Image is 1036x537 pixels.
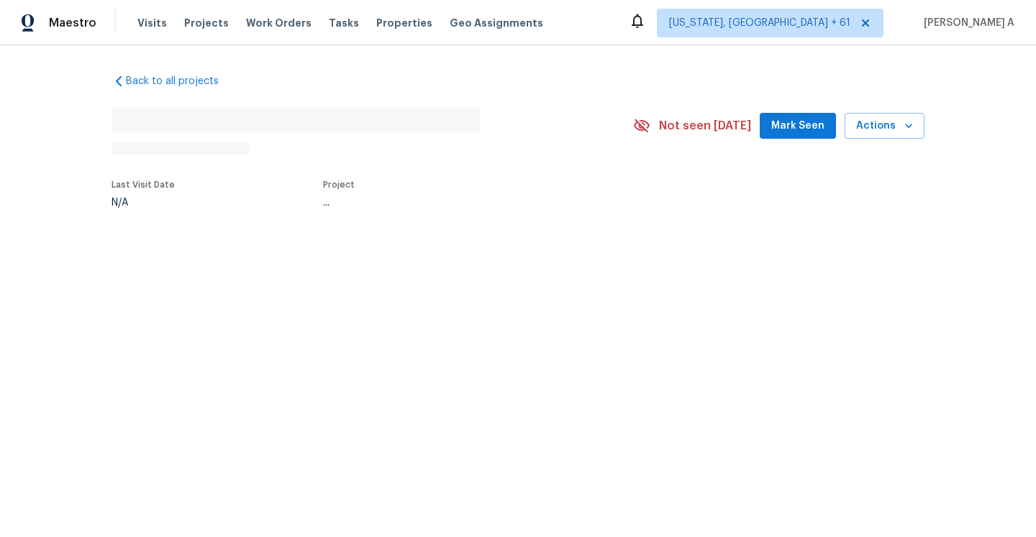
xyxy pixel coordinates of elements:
span: Projects [184,16,229,30]
button: Mark Seen [760,113,836,139]
span: Geo Assignments [450,16,543,30]
div: N/A [112,198,175,208]
span: Work Orders [246,16,312,30]
button: Actions [845,113,924,139]
span: [US_STATE], [GEOGRAPHIC_DATA] + 61 [669,16,850,30]
span: Maestro [49,16,96,30]
span: Project [323,180,355,189]
div: ... [323,198,599,208]
span: Mark Seen [771,117,824,135]
span: Tasks [329,18,359,28]
span: Not seen [DATE] [659,119,751,133]
span: [PERSON_NAME] A [918,16,1014,30]
span: Properties [376,16,432,30]
span: Actions [856,117,913,135]
span: Visits [137,16,167,30]
span: Last Visit Date [112,180,175,189]
a: Back to all projects [112,74,250,88]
